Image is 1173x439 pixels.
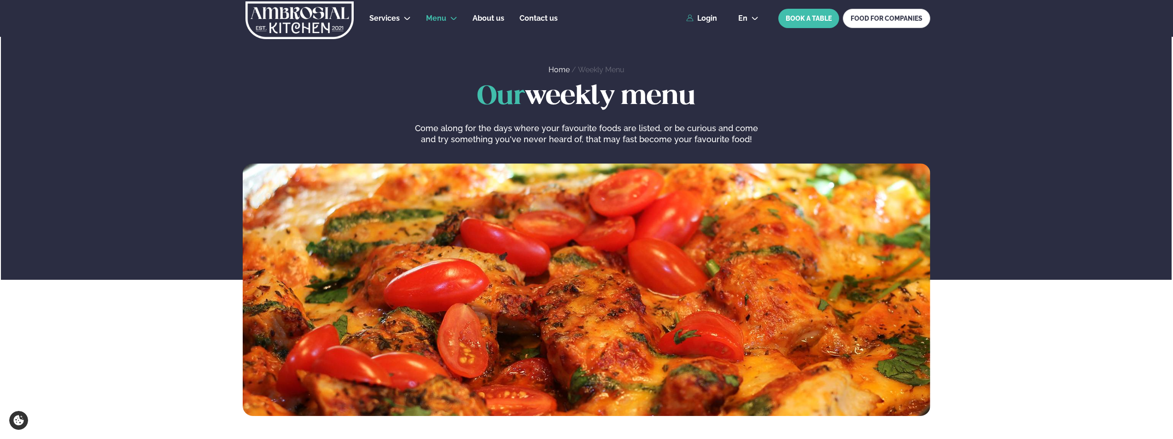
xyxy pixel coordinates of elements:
[549,65,570,74] a: Home
[243,82,930,112] h1: weekly menu
[243,163,930,416] img: image alt
[477,84,525,110] span: Our
[731,15,766,22] button: en
[369,14,400,23] span: Services
[686,14,717,23] a: Login
[369,13,400,24] a: Services
[473,14,504,23] span: About us
[519,13,558,24] a: Contact us
[426,14,446,23] span: Menu
[9,411,28,430] a: Cookie settings
[578,65,624,74] a: Weekly Menu
[426,13,446,24] a: Menu
[519,14,558,23] span: Contact us
[412,123,760,145] p: Come along for the days where your favourite foods are listed, or be curious and come and try som...
[843,9,930,28] a: FOOD FOR COMPANIES
[245,1,355,39] img: logo
[778,9,839,28] button: BOOK A TABLE
[738,15,747,22] span: en
[572,65,578,74] span: /
[473,13,504,24] a: About us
